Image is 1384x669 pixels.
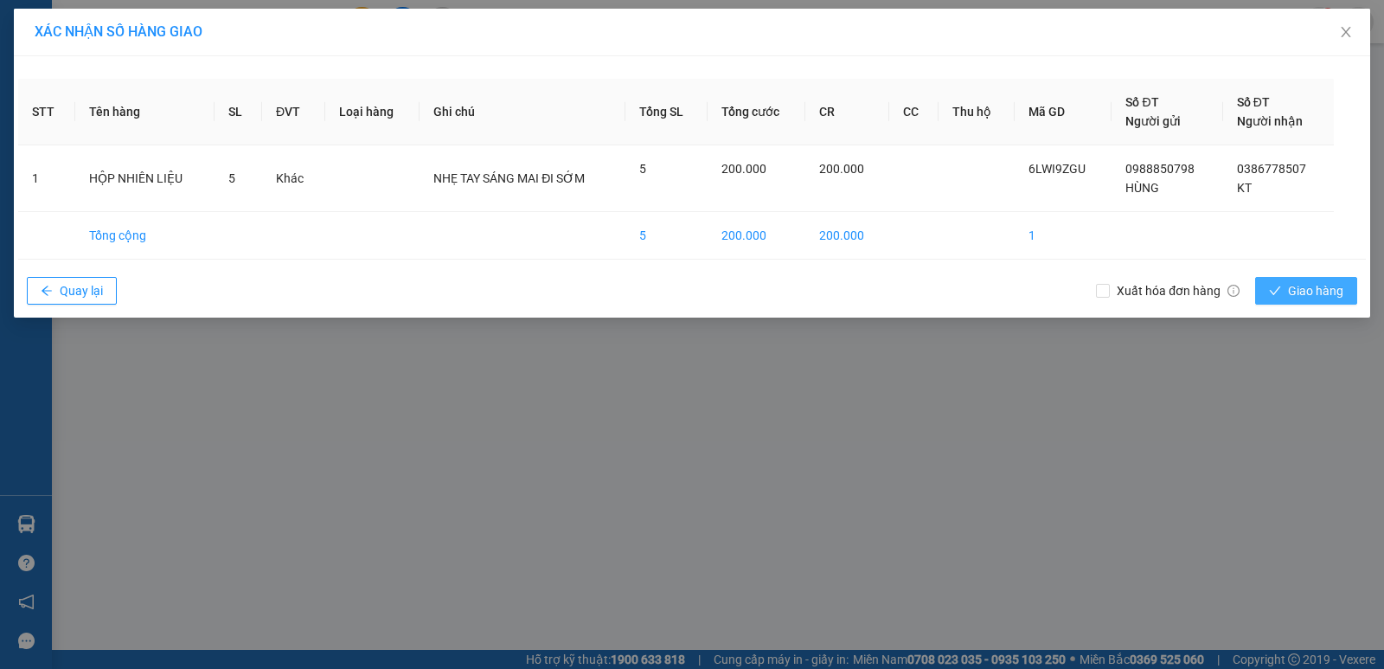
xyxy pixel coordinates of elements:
[433,171,585,185] span: NHẸ TAY SÁNG MAI ĐI SỚM
[1125,95,1158,109] span: Số ĐT
[75,79,214,145] th: Tên hàng
[1015,79,1112,145] th: Mã GD
[420,79,625,145] th: Ghi chú
[889,79,939,145] th: CC
[18,79,75,145] th: STT
[41,285,53,299] span: arrow-left
[325,79,420,145] th: Loại hàng
[805,212,888,260] td: 200.000
[625,212,708,260] td: 5
[215,79,262,145] th: SL
[721,162,766,176] span: 200.000
[228,171,235,185] span: 5
[708,79,805,145] th: Tổng cước
[1227,285,1240,297] span: info-circle
[639,162,646,176] span: 5
[1125,181,1159,195] span: HÙNG
[75,145,214,212] td: HỘP NHIÊN LIỆU
[1237,95,1270,109] span: Số ĐT
[1269,285,1281,299] span: check
[819,162,864,176] span: 200.000
[939,79,1015,145] th: Thu hộ
[1339,25,1353,39] span: close
[1125,162,1195,176] span: 0988850798
[625,79,708,145] th: Tổng SL
[60,281,103,300] span: Quay lại
[1237,181,1252,195] span: KT
[1322,9,1370,57] button: Close
[708,212,805,260] td: 200.000
[262,145,325,212] td: Khác
[75,212,214,260] td: Tổng cộng
[1237,114,1303,128] span: Người nhận
[1028,162,1086,176] span: 6LWI9ZGU
[18,145,75,212] td: 1
[1015,212,1112,260] td: 1
[1110,281,1246,300] span: Xuất hóa đơn hàng
[1288,281,1343,300] span: Giao hàng
[805,79,888,145] th: CR
[1255,277,1357,305] button: checkGiao hàng
[35,23,202,40] span: XÁC NHẬN SỐ HÀNG GIAO
[1125,114,1181,128] span: Người gửi
[262,79,325,145] th: ĐVT
[27,277,117,305] button: arrow-leftQuay lại
[1237,162,1306,176] span: 0386778507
